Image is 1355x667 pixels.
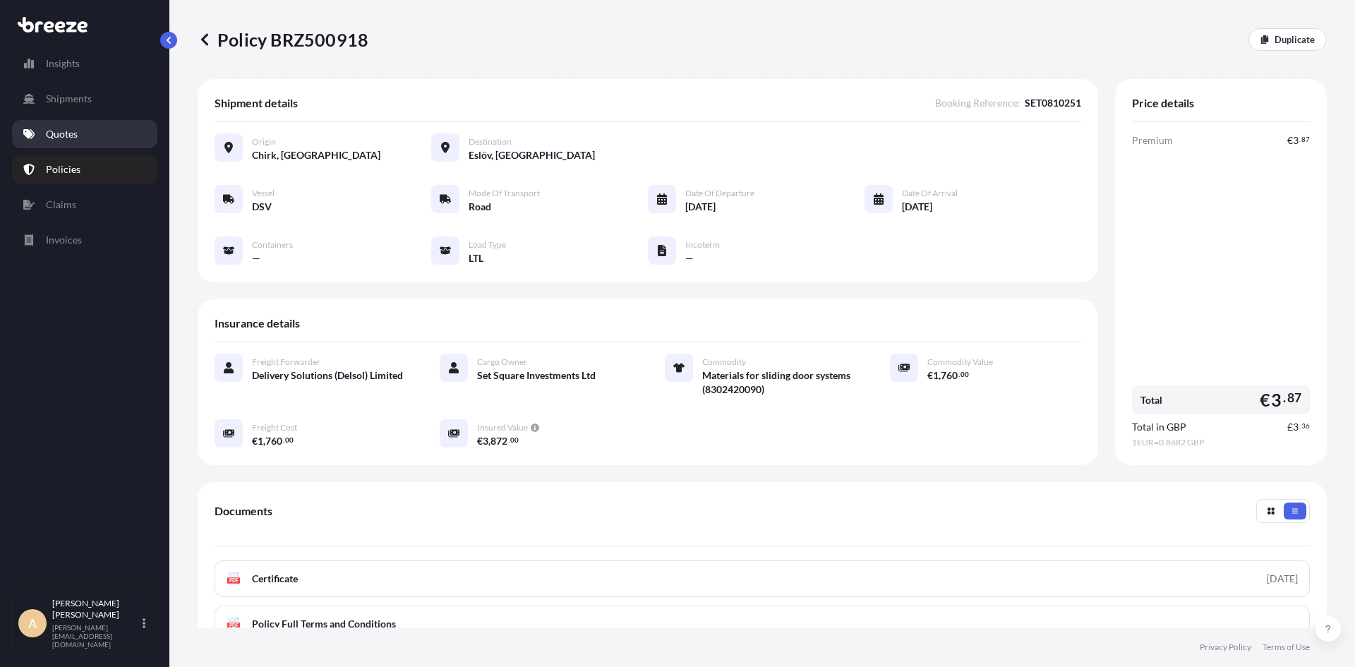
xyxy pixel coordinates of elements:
text: PDF [229,623,239,628]
span: 760 [265,436,282,446]
p: Claims [46,198,76,212]
span: £ [1287,422,1293,432]
span: [DATE] [902,200,932,214]
a: Invoices [12,226,157,254]
span: 872 [490,436,507,446]
span: 3 [483,436,488,446]
p: Policies [46,162,80,176]
span: Containers [252,239,293,251]
span: , [263,436,265,446]
span: Delivery Solutions (Delsol) Limited [252,368,403,383]
span: 1 [258,436,263,446]
span: , [488,436,490,446]
span: Total [1140,393,1162,407]
span: 00 [510,438,519,443]
p: Quotes [46,127,78,141]
span: . [508,438,510,443]
a: Privacy Policy [1200,642,1251,653]
a: Policies [12,155,157,184]
a: Terms of Use [1263,642,1310,653]
span: 760 [941,371,958,380]
span: € [927,371,933,380]
span: Commodity Value [927,356,993,368]
a: PDFCertificate[DATE] [215,560,1310,597]
span: . [1299,423,1301,428]
p: Policy BRZ500918 [198,28,368,51]
span: . [1283,394,1286,402]
span: Insured Value [477,422,528,433]
p: [PERSON_NAME][EMAIL_ADDRESS][DOMAIN_NAME] [52,623,140,649]
span: € [252,436,258,446]
span: 87 [1301,137,1310,142]
span: Documents [215,504,272,518]
p: Duplicate [1275,32,1315,47]
span: [DATE] [685,200,716,214]
span: 3 [1293,136,1299,145]
a: Claims [12,191,157,219]
span: 3 [1271,391,1282,409]
span: 1 [933,371,939,380]
span: . [283,438,284,443]
span: Insurance details [215,316,300,330]
span: Set Square Investments Ltd [477,368,596,383]
span: Premium [1132,133,1173,148]
span: 3 [1293,422,1299,432]
span: Shipment details [215,96,298,110]
span: Date of Arrival [902,188,958,199]
span: , [939,371,941,380]
p: Insights [46,56,80,71]
span: Total in GBP [1132,420,1186,434]
span: — [252,251,260,265]
span: . [1299,137,1301,142]
span: Policy Full Terms and Conditions [252,617,396,631]
span: Mode of Transport [469,188,540,199]
span: 87 [1287,394,1301,402]
span: Commodity [702,356,746,368]
span: € [1260,391,1270,409]
span: Cargo Owner [477,356,527,368]
span: Road [469,200,491,214]
span: DSV [252,200,272,214]
p: [PERSON_NAME] [PERSON_NAME] [52,598,140,620]
span: 36 [1301,423,1310,428]
span: A [28,616,37,630]
span: Date of Departure [685,188,754,199]
span: LTL [469,251,483,265]
div: [DATE] [1267,572,1298,586]
span: Booking Reference : [935,96,1020,110]
span: Eslöv, [GEOGRAPHIC_DATA] [469,148,595,162]
span: Origin [252,136,276,148]
span: Materials for sliding door systems (8302420090) [702,368,856,397]
span: Freight Cost [252,422,297,433]
span: Price details [1132,96,1194,110]
span: . [958,372,960,377]
span: Vessel [252,188,275,199]
span: Certificate [252,572,298,586]
a: Insights [12,49,157,78]
a: Quotes [12,120,157,148]
text: PDF [229,578,239,583]
p: Invoices [46,233,82,247]
span: Incoterm [685,239,720,251]
span: 1 EUR = 0.8682 GBP [1132,437,1310,448]
span: 00 [960,372,969,377]
span: Load Type [469,239,506,251]
a: Shipments [12,85,157,113]
span: Freight Forwarder [252,356,320,368]
p: Shipments [46,92,92,106]
span: Chirk, [GEOGRAPHIC_DATA] [252,148,380,162]
a: PDFPolicy Full Terms and Conditions [215,606,1310,642]
span: — [685,251,694,265]
span: 00 [285,438,294,443]
span: SET0810251 [1025,96,1081,110]
span: € [1287,136,1293,145]
a: Duplicate [1248,28,1327,51]
span: € [477,436,483,446]
span: Destination [469,136,512,148]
